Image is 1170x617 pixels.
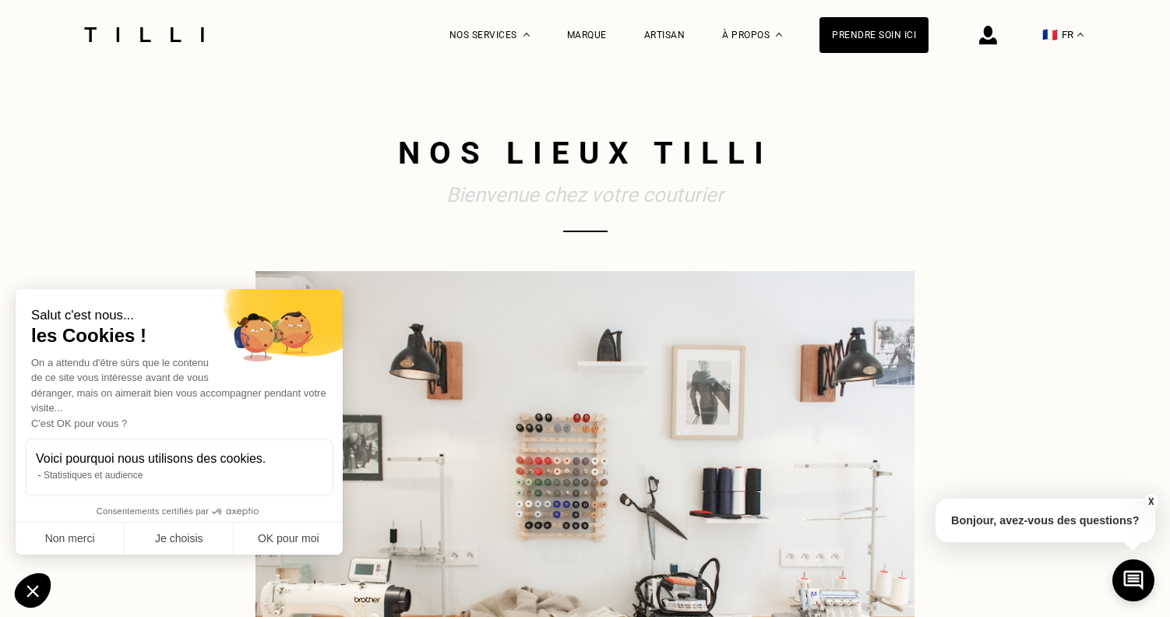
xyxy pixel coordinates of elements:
[1077,33,1084,37] img: menu déroulant
[819,17,929,53] a: Prendre soin ici
[644,30,685,41] a: Artisan
[523,33,530,37] img: Menu déroulant
[255,182,915,207] h2: Bienvenue chez votre couturier
[567,30,607,41] a: Marque
[936,499,1155,542] p: Bonjour, avez-vous des questions?
[979,26,997,44] img: icône connexion
[1143,493,1158,510] button: X
[255,132,915,175] h1: Nos lieux Tilli
[776,33,782,37] img: Menu déroulant à propos
[79,27,210,42] img: Logo du service de couturière Tilli
[1042,27,1058,42] span: 🇫🇷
